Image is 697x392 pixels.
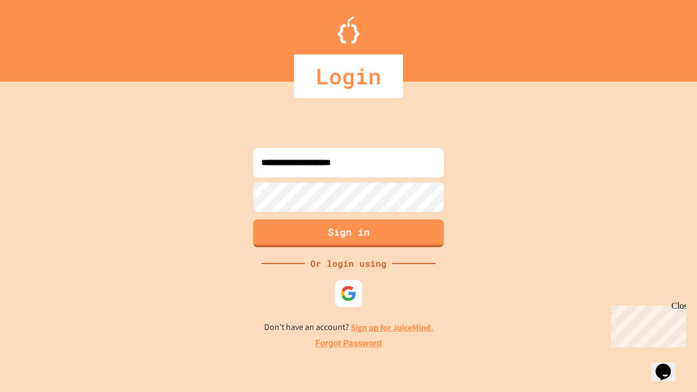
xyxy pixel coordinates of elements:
img: google-icon.svg [340,285,357,302]
div: Chat with us now!Close [4,4,75,69]
a: Forgot Password [315,337,382,350]
a: Sign up for JuiceMind. [351,322,433,333]
div: Or login using [305,257,392,270]
div: Login [294,54,403,98]
img: Logo.svg [338,16,359,44]
p: Don't have an account? [264,321,433,334]
iframe: chat widget [651,348,686,381]
iframe: chat widget [607,301,686,347]
button: Sign in [253,219,444,247]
